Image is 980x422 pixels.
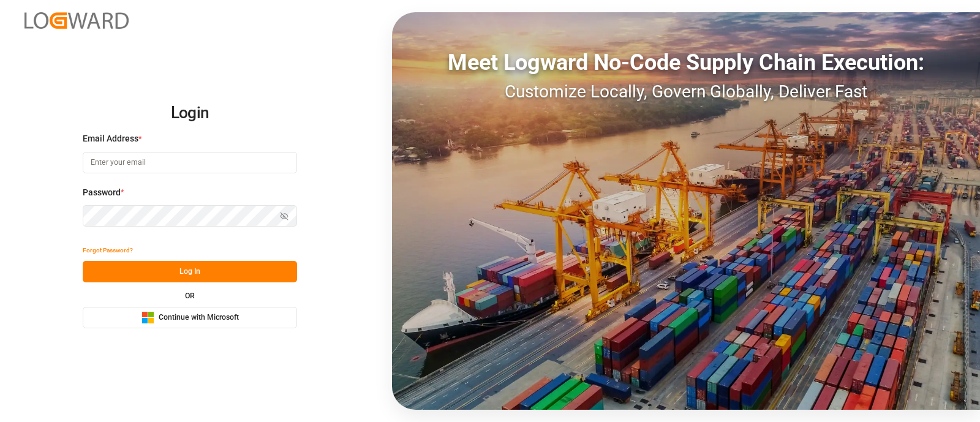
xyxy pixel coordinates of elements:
[83,261,297,282] button: Log In
[83,152,297,173] input: Enter your email
[392,79,980,105] div: Customize Locally, Govern Globally, Deliver Fast
[185,292,195,300] small: OR
[83,307,297,328] button: Continue with Microsoft
[392,46,980,79] div: Meet Logward No-Code Supply Chain Execution:
[83,186,121,199] span: Password
[83,132,138,145] span: Email Address
[83,239,133,261] button: Forgot Password?
[83,94,297,133] h2: Login
[24,12,129,29] img: Logward_new_orange.png
[159,312,239,323] span: Continue with Microsoft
